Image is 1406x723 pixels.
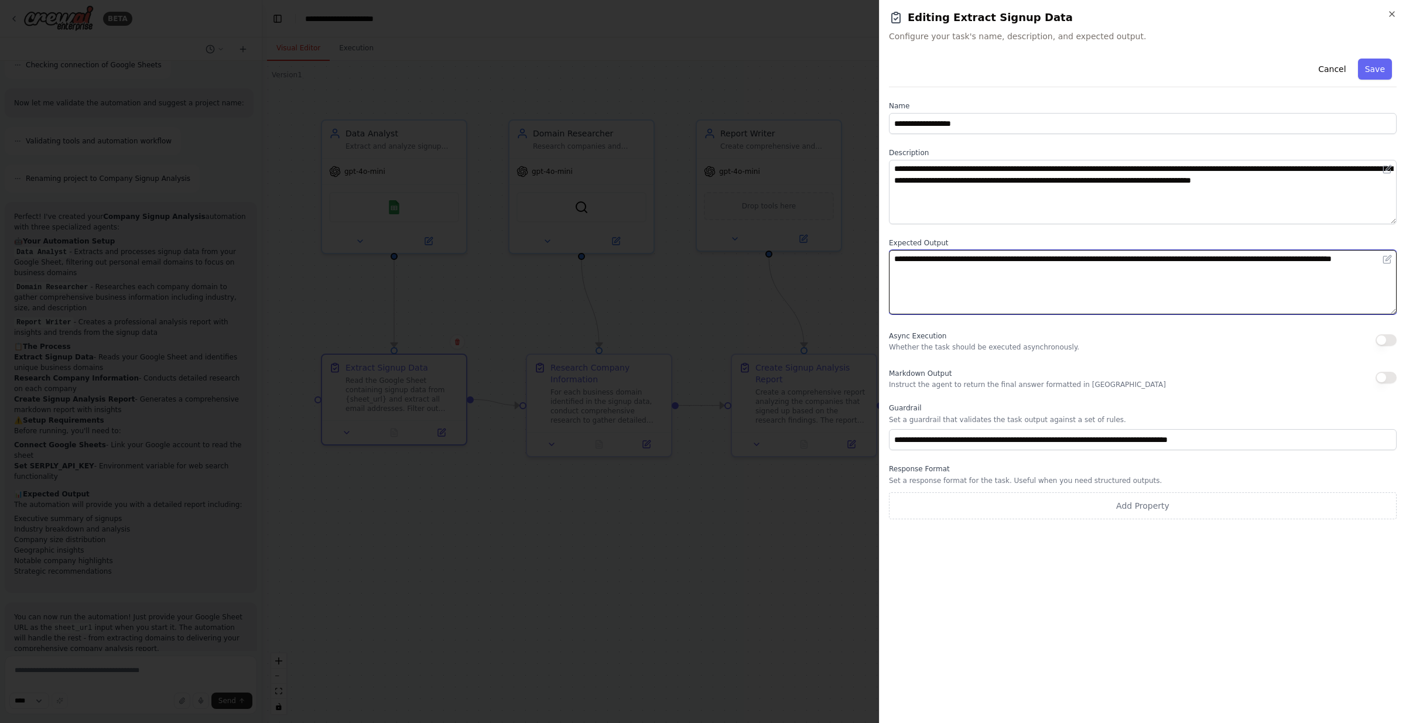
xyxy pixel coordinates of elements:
h2: Editing Extract Signup Data [889,9,1397,26]
p: Set a guardrail that validates the task output against a set of rules. [889,415,1397,424]
p: Instruct the agent to return the final answer formatted in [GEOGRAPHIC_DATA] [889,380,1166,389]
label: Name [889,101,1397,111]
span: Configure your task's name, description, and expected output. [889,30,1397,42]
span: Markdown Output [889,369,952,378]
button: Save [1358,59,1392,80]
p: Whether the task should be executed asynchronously. [889,342,1079,352]
label: Description [889,148,1397,157]
button: Open in editor [1380,252,1394,266]
p: Set a response format for the task. Useful when you need structured outputs. [889,476,1397,485]
label: Expected Output [889,238,1397,248]
label: Response Format [889,464,1397,474]
button: Add Property [889,492,1397,519]
label: Guardrail [889,403,1397,413]
span: Async Execution [889,332,946,340]
button: Open in editor [1380,162,1394,176]
button: Cancel [1311,59,1353,80]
